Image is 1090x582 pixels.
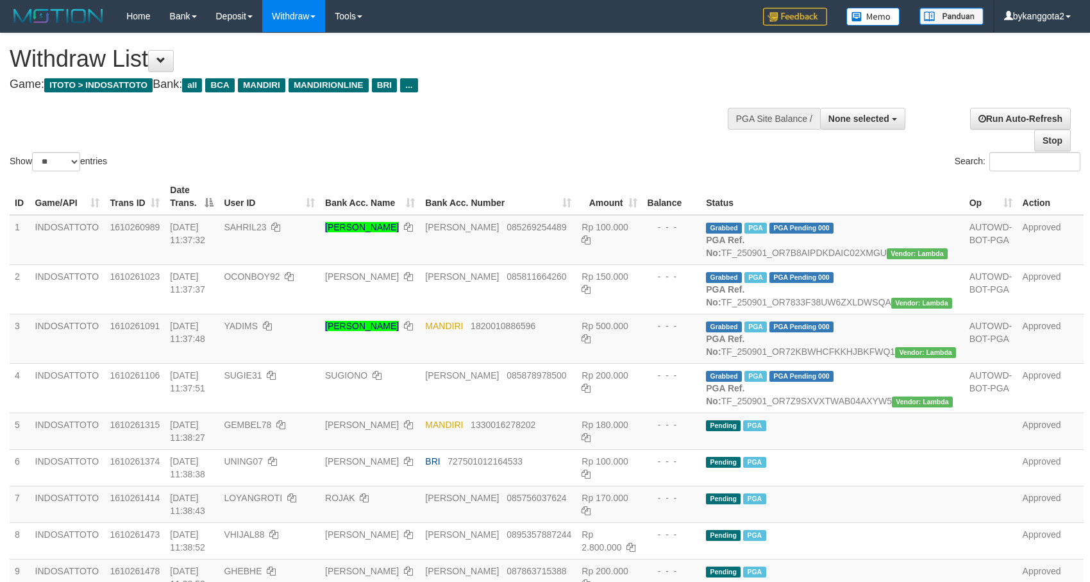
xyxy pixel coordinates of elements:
select: Showentries [32,152,80,171]
span: [PERSON_NAME] [425,222,499,232]
span: 1610261414 [110,493,160,503]
td: Approved [1018,363,1084,413]
a: [PERSON_NAME] [325,529,399,540]
td: 8 [10,522,30,559]
span: GHEBHE [224,566,262,576]
input: Search: [989,152,1080,171]
td: Approved [1018,314,1084,363]
div: - - - [648,369,696,382]
span: Grabbed [706,371,742,382]
span: Rp 100.000 [582,222,628,232]
td: Approved [1018,413,1084,449]
span: Grabbed [706,272,742,283]
th: Op: activate to sort column ascending [964,178,1018,215]
th: Status [701,178,964,215]
span: PGA Pending [769,223,834,234]
span: UNING07 [224,456,263,466]
td: 4 [10,363,30,413]
th: User ID: activate to sort column ascending [219,178,320,215]
td: TF_250901_OR7Z9SXVXTWAB04AXYW5 [701,363,964,413]
td: Approved [1018,486,1084,522]
div: - - - [648,565,696,578]
span: [PERSON_NAME] [425,370,499,381]
span: Marked by bykanggota1 [743,457,766,468]
span: 1610261374 [110,456,160,466]
div: PGA Site Balance / [728,108,820,130]
td: INDOSATTOTO [30,314,105,363]
th: Trans ID: activate to sort column ascending [105,178,165,215]
span: Copy 0895357887244 to clipboard [507,529,571,540]
td: INDOSATTOTO [30,413,105,449]
span: SAHRIL23 [224,222,266,232]
th: ID [10,178,30,215]
span: PGA Pending [769,272,834,283]
span: SUGIE31 [224,370,262,381]
span: [DATE] 11:37:48 [170,321,205,344]
span: MANDIRI [238,78,285,92]
td: 7 [10,486,30,522]
span: Grabbed [706,321,742,332]
span: Pending [706,530,741,541]
td: Approved [1018,449,1084,486]
div: - - - [648,528,696,541]
span: Marked by bykanggota1 [744,321,767,332]
span: [DATE] 11:37:37 [170,271,205,295]
span: 1610261091 [110,321,160,331]
td: INDOSATTOTO [30,522,105,559]
span: GEMBEL78 [224,420,271,430]
a: [PERSON_NAME] [325,566,399,576]
span: [DATE] 11:38:27 [170,420,205,443]
a: [PERSON_NAME] [325,420,399,430]
img: MOTION_logo.png [10,6,107,26]
img: panduan.png [919,8,984,25]
span: Vendor URL: https://order7.1velocity.biz [887,248,948,259]
th: Action [1018,178,1084,215]
td: AUTOWD-BOT-PGA [964,363,1018,413]
td: AUTOWD-BOT-PGA [964,215,1018,265]
div: - - - [648,221,696,234]
span: Copy 085756037624 to clipboard [507,493,566,503]
div: - - - [648,492,696,504]
td: AUTOWD-BOT-PGA [964,314,1018,363]
span: Copy 085269254489 to clipboard [507,222,566,232]
span: OCONBOY92 [224,271,280,282]
td: TF_250901_OR72KBWHCFKKHJBKFWQ1 [701,314,964,363]
span: Marked by bykanggota1 [744,272,767,283]
span: VHIJAL88 [224,529,264,540]
span: BRI [372,78,397,92]
div: - - - [648,418,696,431]
span: Marked by bykanggota1 [743,530,766,541]
a: Stop [1034,130,1071,151]
span: MANDIRIONLINE [289,78,369,92]
label: Show entries [10,152,107,171]
b: PGA Ref. No: [706,383,744,406]
span: Rp 2.800.000 [582,529,621,552]
span: [DATE] 11:38:38 [170,456,205,479]
span: 1610260989 [110,222,160,232]
span: Rp 200.000 [582,566,628,576]
h4: Game: Bank: [10,78,714,91]
span: ITOTO > INDOSATTOTO [44,78,153,92]
span: YADIMS [224,321,258,331]
span: Rp 170.000 [582,493,628,503]
a: [PERSON_NAME] [325,271,399,282]
span: Marked by bykanggota1 [743,493,766,504]
a: SUGIONO [325,370,367,381]
span: Rp 150.000 [582,271,628,282]
span: Marked by bykanggota1 [743,420,766,431]
span: Rp 500.000 [582,321,628,331]
span: Vendor URL: https://order7.1velocity.biz [892,397,953,407]
div: - - - [648,320,696,332]
span: PGA Pending [769,371,834,382]
span: Rp 100.000 [582,456,628,466]
img: Feedback.jpg [763,8,827,26]
a: [PERSON_NAME] [325,321,399,331]
td: 1 [10,215,30,265]
span: Copy 087863715388 to clipboard [507,566,566,576]
span: Marked by bykanggota1 [744,371,767,382]
td: TF_250901_OR7833F38UW6ZXLDWSQA [701,264,964,314]
span: [PERSON_NAME] [425,529,499,540]
img: Button%20Memo.svg [846,8,900,26]
td: INDOSATTOTO [30,363,105,413]
span: Grabbed [706,223,742,234]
